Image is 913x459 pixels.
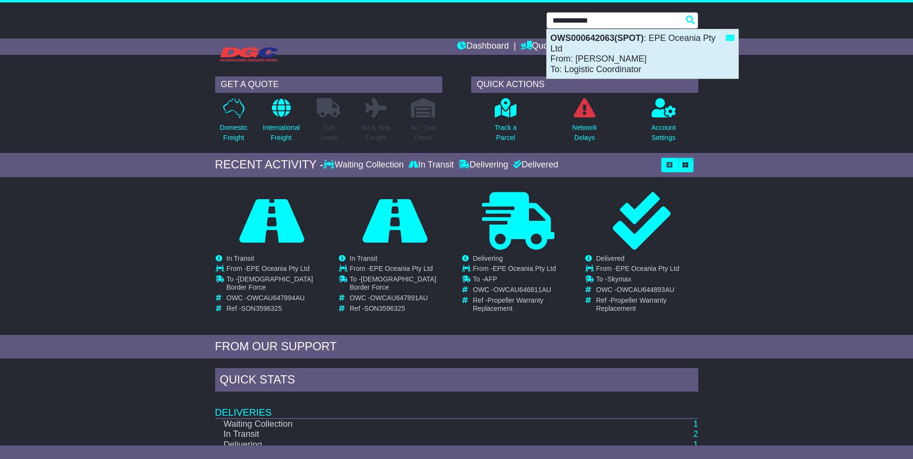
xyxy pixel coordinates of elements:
[473,296,544,312] span: Propeller Warranty Replacement
[350,294,451,305] td: OWC -
[494,98,517,148] a: Track aParcel
[693,440,698,449] a: 1
[651,123,676,143] p: Account Settings
[227,305,328,313] td: Ref -
[572,123,597,143] p: Network Delays
[262,98,300,148] a: InternationalFreight
[596,296,698,313] td: Ref -
[370,294,428,302] span: OWCAU647891AU
[323,160,406,170] div: Waiting Collection
[617,286,674,293] span: OWCAU644893AU
[551,33,644,43] strong: OWS000642063(SPOT)
[473,265,575,275] td: From -
[693,419,698,429] a: 1
[651,98,676,148] a: AccountSettings
[227,275,328,294] td: To -
[484,275,497,283] span: AFP
[350,265,451,275] td: From -
[471,76,698,93] div: QUICK ACTIONS
[596,255,625,262] span: Delivered
[473,286,575,296] td: OWC -
[350,275,437,291] span: [DEMOGRAPHIC_DATA] Border Force
[693,429,698,439] a: 2
[473,296,575,313] td: Ref -
[219,98,248,148] a: DomesticFreight
[457,38,509,55] a: Dashboard
[362,123,390,143] p: Air & Sea Freight
[596,265,698,275] td: From -
[411,123,437,143] p: Air / Sea Depot
[596,296,667,312] span: Propeller Warranty Replacement
[350,255,378,262] span: In Transit
[215,76,442,93] div: GET A QUOTE
[215,340,698,354] div: FROM OUR SUPPORT
[493,265,556,272] span: EPE Oceania Pty Ltd
[215,394,698,419] td: Deliveries
[350,305,451,313] td: Ref -
[246,265,310,272] span: EPE Oceania Pty Ltd
[473,255,503,262] span: Delivering
[241,305,282,312] span: SON3596325
[456,160,511,170] div: Delivering
[215,368,698,394] div: Quick Stats
[572,98,597,148] a: NetworkDelays
[215,440,590,450] td: Delivering
[247,294,305,302] span: OWCAU647894AU
[350,275,451,294] td: To -
[215,158,324,172] div: RECENT ACTIVITY -
[521,38,578,55] a: Quote/Book
[370,265,433,272] span: EPE Oceania Pty Ltd
[227,294,328,305] td: OWC -
[494,123,516,143] p: Track a Parcel
[219,123,247,143] p: Domestic Freight
[547,29,738,78] div: : EPE Oceania Pty Ltd From: [PERSON_NAME] To: Logistic Coordinator
[607,275,631,283] span: Skymax
[227,275,313,291] span: [DEMOGRAPHIC_DATA] Border Force
[227,255,255,262] span: In Transit
[406,160,456,170] div: In Transit
[616,265,680,272] span: EPE Oceania Pty Ltd
[215,419,590,430] td: Waiting Collection
[473,275,575,286] td: To -
[596,275,698,286] td: To -
[263,123,300,143] p: International Freight
[364,305,405,312] span: SON3596325
[596,286,698,296] td: OWC -
[227,265,328,275] td: From -
[493,286,551,293] span: OWCAU646811AU
[317,123,341,143] p: Full Loads
[511,160,558,170] div: Delivered
[215,429,590,440] td: In Transit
